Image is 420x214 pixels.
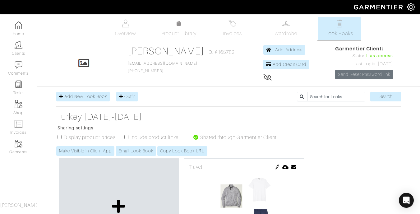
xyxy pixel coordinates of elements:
a: Overview [104,17,147,40]
img: gear-icon-white-bd11855cb880d31180b6d7d6211b90ccbf57a29d726f0c71d8c61bd08dd39cc2.png [407,3,415,11]
label: Display product prices [64,134,116,141]
img: wardrobe-487a4870c1b7c33e795ec22d11cfc2ed9d08956e64fb3008fe2437562e282088.svg [282,20,290,27]
a: [EMAIL_ADDRESS][DOMAIN_NAME] [128,61,197,66]
span: Wardrobe [275,30,297,37]
a: Email Look Book [116,146,156,156]
img: clients-icon-6bae9207a08558b7cb47a8932f037763ab4055f8c8b6bfacd5dc20c3e0201464.png [15,41,22,49]
a: Add Address [263,45,305,55]
a: Add Credit Card [263,60,309,69]
img: comment-icon-a0a6a9ef722e966f86d9cbdc48e553b5cf19dbc54f86b18d962a5391bc8f6eb6.png [15,61,22,69]
a: Invoices [211,17,254,40]
a: Add New Look Book [56,92,110,101]
span: [PHONE_NUMBER] [128,61,197,73]
a: Send Reset Password link [335,70,393,79]
img: dashboard-icon-dbcd8f5a0b271acd01030246c82b418ddd0df26cd7fceb0bd07c9910d44c42f6.png [15,21,22,29]
span: Has access [366,53,393,59]
div: Open Intercom Messenger [399,193,414,208]
img: garmentier-logo-header-white-b43fb05a5012e4ada735d5af1a66efaba907eab6374d6393d1fbf88cb4ef424d.png [351,2,407,12]
p: Sharing settings [58,125,283,131]
img: reminder-icon-8004d30b9f0a5d33ae49ab947aed9ed385cf756f9e5892f1edd6e32f2345188e.png [15,81,22,88]
a: [PERSON_NAME] [128,45,205,57]
a: Copy Look Book URL [157,146,207,156]
label: Include product links [131,134,178,141]
a: Make Visible in Client App [56,146,114,156]
img: todo-9ac3debb85659649dc8f770b8b6100bb5dab4b48dedcbae339e5042a72dfd3cc.svg [335,20,343,27]
input: Search for Looks [307,92,365,101]
span: Product Library [161,30,196,37]
div: Travel [189,163,299,171]
a: Wardrobe [264,17,308,40]
span: ID: #165782 [207,49,234,56]
span: Look Books [325,30,353,37]
a: Look Books [318,17,361,40]
span: Add Address [275,47,302,52]
a: Outfit [116,92,138,101]
span: Add New Look Book [64,94,107,99]
span: Overview [115,30,136,37]
span: Invoices [223,30,242,37]
input: Search [370,92,401,101]
img: basicinfo-40fd8af6dae0f16599ec9e87c0ef1c0a1fdea2edbe929e3d69a839185d80c458.svg [122,20,129,27]
label: Shared through Garmentier Client [200,134,277,141]
img: orders-27d20c2124de7fd6de4e0e44c1d41de31381a507db9b33961299e4e07d508b8c.svg [228,20,236,27]
img: orders-icon-0abe47150d42831381b5fb84f609e132dff9fe21cb692f30cb5eec754e2cba89.png [15,120,22,128]
div: Status: [335,53,393,59]
span: Add Credit Card [273,62,306,67]
a: Turkey [DATE]-[DATE] [56,112,283,122]
img: garments-icon-b7da505a4dc4fd61783c78ac3ca0ef83fa9d6f193b1c9dc38574b1d14d53ca28.png [15,140,22,147]
img: garments-icon-b7da505a4dc4fd61783c78ac3ca0ef83fa9d6f193b1c9dc38574b1d14d53ca28.png [15,100,22,108]
span: Garmentier Client: [335,45,393,53]
a: Product Library [157,20,201,37]
img: pen-cf24a1663064a2ec1b9c1bd2387e9de7a2fa800b781884d57f21acf72779bad2.png [275,165,280,170]
span: Outfit [124,94,135,99]
div: Last Login: [DATE] [335,61,393,67]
